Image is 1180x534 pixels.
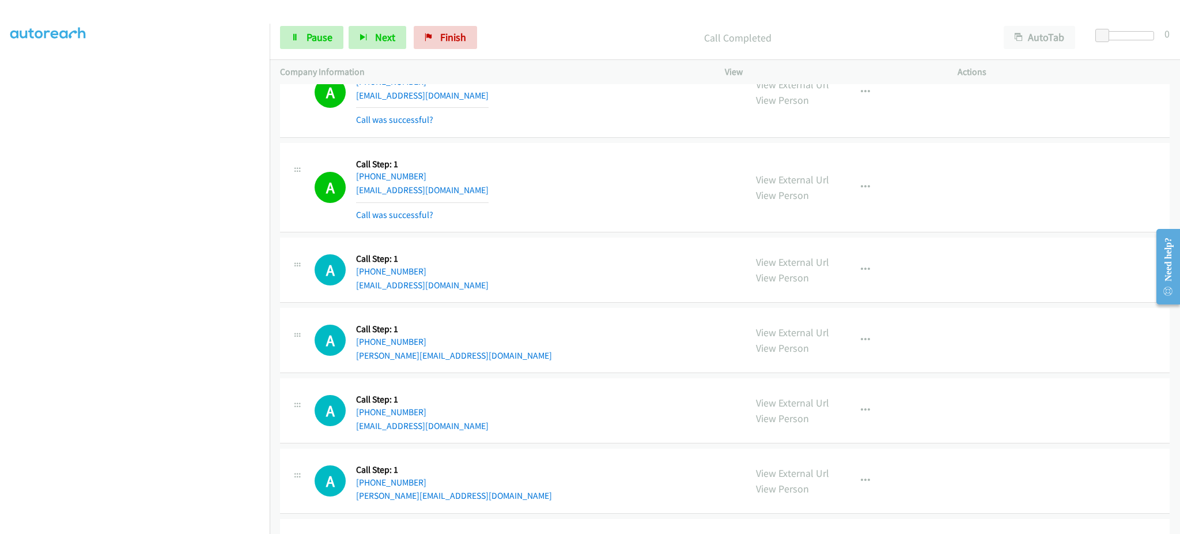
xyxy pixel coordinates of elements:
[356,490,552,501] a: [PERSON_NAME][EMAIL_ADDRESS][DOMAIN_NAME]
[356,350,552,361] a: [PERSON_NAME][EMAIL_ADDRESS][DOMAIN_NAME]
[315,325,346,356] div: The call is yet to be attempted
[356,336,426,347] a: [PHONE_NUMBER]
[756,412,809,425] a: View Person
[414,26,477,49] a: Finish
[440,31,466,44] span: Finish
[1004,26,1075,49] button: AutoTab
[280,26,343,49] a: Pause
[356,394,489,405] h5: Call Step: 1
[493,30,983,46] p: Call Completed
[725,65,937,79] p: View
[756,482,809,495] a: View Person
[356,464,552,476] h5: Call Step: 1
[356,253,489,265] h5: Call Step: 1
[307,31,332,44] span: Pause
[958,65,1170,79] p: Actions
[356,76,426,87] a: [PHONE_NUMBER]
[756,341,809,355] a: View Person
[356,185,489,195] a: [EMAIL_ADDRESS][DOMAIN_NAME]
[349,26,406,49] button: Next
[356,171,426,182] a: [PHONE_NUMBER]
[315,395,346,426] h1: A
[756,93,809,107] a: View Person
[756,326,829,339] a: View External Url
[356,266,426,277] a: [PHONE_NUMBER]
[1147,221,1180,313] iframe: Resource Center
[1101,31,1154,40] div: Delay between calls (in seconds)
[356,324,552,335] h5: Call Step: 1
[315,325,346,356] h1: A
[315,77,346,108] h1: A
[756,189,809,202] a: View Person
[315,395,346,426] div: The call is yet to be attempted
[756,271,809,284] a: View Person
[756,467,829,480] a: View External Url
[356,114,433,125] a: Call was successful?
[356,407,426,418] a: [PHONE_NUMBER]
[756,173,829,186] a: View External Url
[315,465,346,497] h1: A
[280,65,704,79] p: Company Information
[315,254,346,285] h1: A
[375,31,395,44] span: Next
[756,255,829,269] a: View External Url
[756,78,829,91] a: View External Url
[356,477,426,488] a: [PHONE_NUMBER]
[756,396,829,409] a: View External Url
[356,280,489,291] a: [EMAIL_ADDRESS][DOMAIN_NAME]
[315,172,346,203] h1: A
[356,159,489,170] h5: Call Step: 1
[356,420,489,431] a: [EMAIL_ADDRESS][DOMAIN_NAME]
[1164,26,1170,42] div: 0
[356,90,489,101] a: [EMAIL_ADDRESS][DOMAIN_NAME]
[315,254,346,285] div: The call is yet to be attempted
[356,209,433,220] a: Call was successful?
